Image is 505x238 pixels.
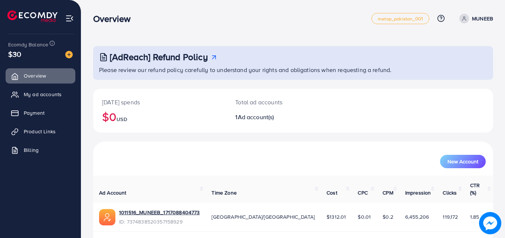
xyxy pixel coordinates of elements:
span: My ad accounts [24,91,62,98]
span: Payment [24,109,45,117]
span: 119,172 [443,213,458,221]
span: $0.2 [383,213,393,221]
a: Payment [6,105,75,120]
button: New Account [440,155,486,168]
img: menu [65,14,74,23]
span: $0.01 [358,213,371,221]
a: Billing [6,143,75,157]
span: CTR (%) [470,182,480,196]
h2: $0 [102,110,217,124]
p: Please review our refund policy carefully to understand your rights and obligations when requesti... [99,65,489,74]
img: ic-ads-acc.e4c84228.svg [99,209,115,225]
span: Clicks [443,189,457,196]
span: 1.85 [470,213,479,221]
span: Ecomdy Balance [8,41,48,48]
p: MUNEEB [472,14,493,23]
span: Overview [24,72,46,79]
span: CPC [358,189,367,196]
span: $30 [8,49,21,59]
span: Time Zone [211,189,236,196]
img: image [479,212,501,234]
p: Total ad accounts [235,98,318,107]
span: New Account [447,159,478,164]
span: Impression [405,189,431,196]
span: CPM [383,189,393,196]
p: [DATE] spends [102,98,217,107]
h2: 1 [235,114,318,121]
h3: [AdReach] Refund Policy [110,52,208,62]
span: Ad account(s) [238,113,274,121]
span: 6,455,206 [405,213,429,221]
span: metap_pakistan_001 [378,16,423,21]
a: Product Links [6,124,75,139]
span: Ad Account [99,189,127,196]
a: metap_pakistan_001 [371,13,429,24]
span: Billing [24,146,39,154]
span: Cost [327,189,337,196]
a: My ad accounts [6,87,75,102]
span: Product Links [24,128,56,135]
h3: Overview [93,13,137,24]
a: 1011516_MUNEEB_1717088404773 [119,209,200,216]
span: [GEOGRAPHIC_DATA]/[GEOGRAPHIC_DATA] [211,213,315,221]
span: USD [117,115,127,123]
img: logo [7,10,58,22]
span: ID: 7374838520357158929 [119,218,200,225]
a: MUNEEB [456,14,493,23]
a: Overview [6,68,75,83]
img: image [65,51,73,58]
span: $1312.01 [327,213,346,221]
